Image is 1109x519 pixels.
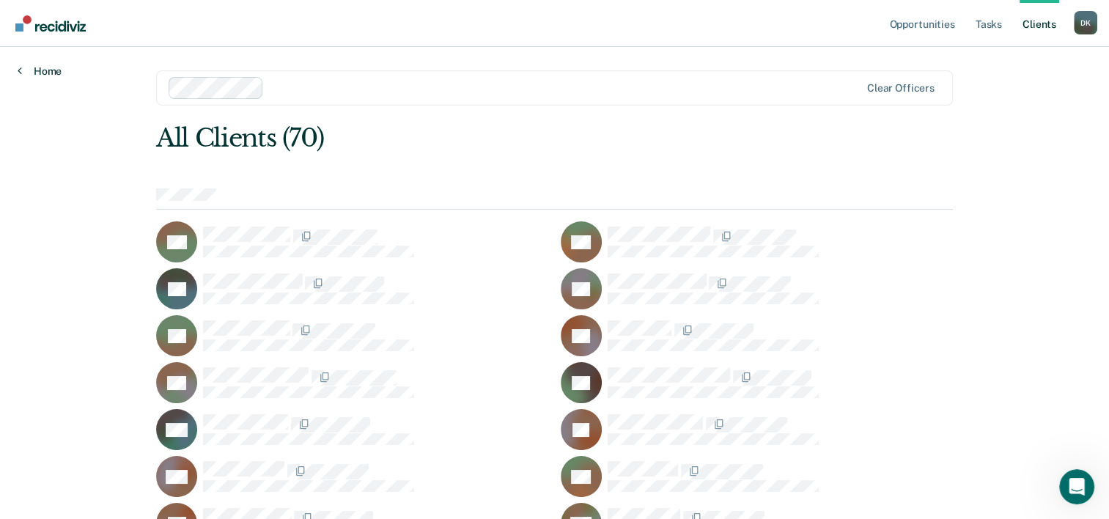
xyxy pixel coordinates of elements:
[156,123,793,153] div: All Clients (70)
[1074,11,1097,34] button: Profile dropdown button
[1074,11,1097,34] div: D K
[1059,469,1094,504] iframe: Intercom live chat
[867,82,935,95] div: Clear officers
[15,15,86,32] img: Recidiviz
[18,65,62,78] a: Home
